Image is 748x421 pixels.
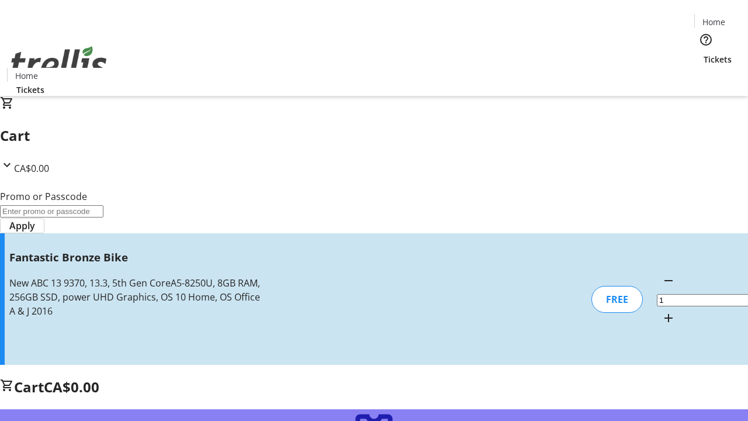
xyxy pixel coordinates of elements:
a: Home [8,70,45,82]
span: Apply [9,219,35,233]
a: Tickets [7,84,54,96]
img: Orient E2E Organization aE9wTm89Xv's Logo [7,33,111,92]
button: Cart [694,65,718,89]
a: Home [695,16,732,28]
div: New ABC 13 9370, 13.3, 5th Gen CoreA5-8250U, 8GB RAM, 256GB SSD, power UHD Graphics, OS 10 Home, ... [9,276,265,318]
button: Increment by one [657,306,680,330]
div: FREE [591,286,643,313]
h3: Fantastic Bronze Bike [9,249,265,265]
span: Home [702,16,725,28]
button: Decrement by one [657,269,680,292]
span: CA$0.00 [14,162,49,175]
span: Tickets [16,84,44,96]
a: Tickets [694,53,741,65]
button: Help [694,28,718,51]
span: CA$0.00 [44,377,99,396]
span: Tickets [704,53,732,65]
span: Home [15,70,38,82]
